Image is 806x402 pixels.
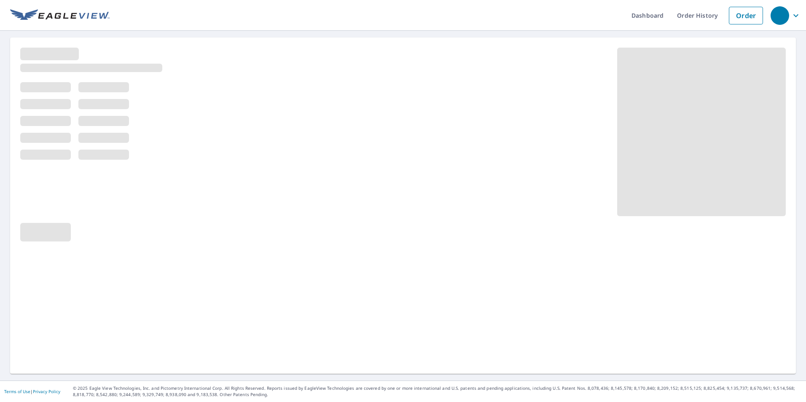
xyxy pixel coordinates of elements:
img: EV Logo [10,9,110,22]
p: © 2025 Eagle View Technologies, Inc. and Pictometry International Corp. All Rights Reserved. Repo... [73,385,802,398]
a: Order [729,7,763,24]
p: | [4,389,60,394]
a: Privacy Policy [33,389,60,394]
a: Terms of Use [4,389,30,394]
